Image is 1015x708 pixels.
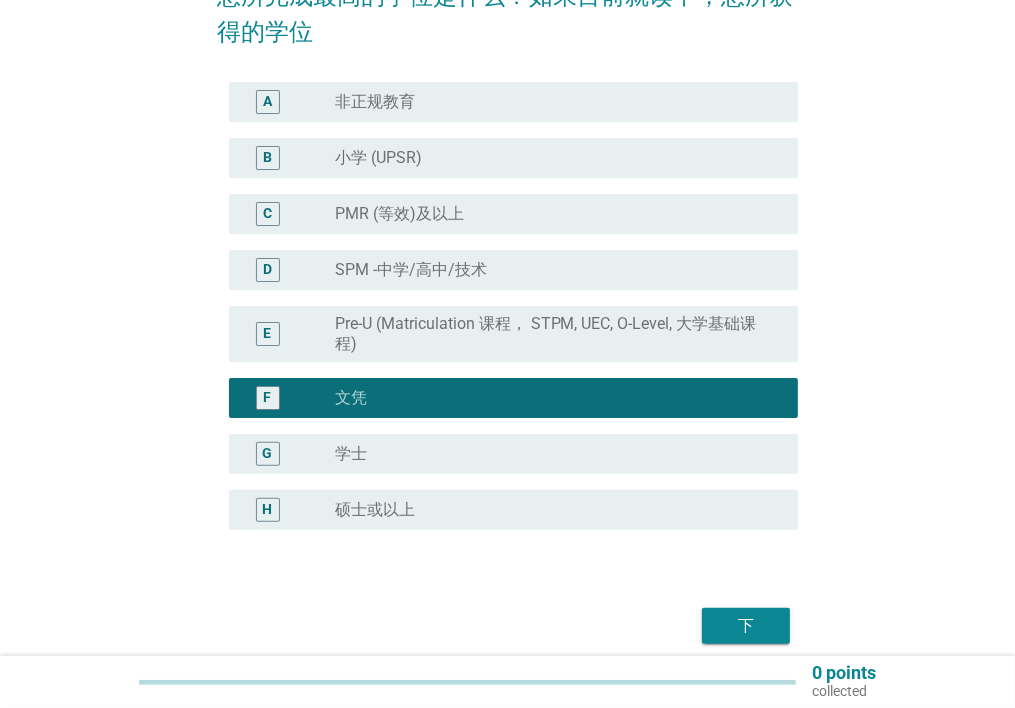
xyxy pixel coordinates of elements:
label: 学士 [335,444,367,464]
label: Pre-U (Matriculation 课程， STPM, UEC, O-Level, 大学基础课程) [335,314,766,354]
div: B [263,148,272,169]
div: G [263,444,273,465]
label: SPM -中学/高中/技术 [335,260,487,280]
p: collected [812,682,876,700]
div: C [263,204,272,225]
div: F [264,388,272,409]
button: 下 [702,608,790,644]
p: 0 points [812,664,876,682]
div: E [264,324,272,345]
div: 下 [718,614,774,638]
label: 文凭 [335,388,367,408]
div: D [263,260,272,281]
label: PMR (等效)及以上 [335,204,464,224]
div: H [263,500,273,521]
label: 非正规教育 [335,92,415,112]
div: A [263,92,272,113]
label: 硕士或以上 [335,500,415,520]
label: 小学 (UPSR) [335,148,422,168]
